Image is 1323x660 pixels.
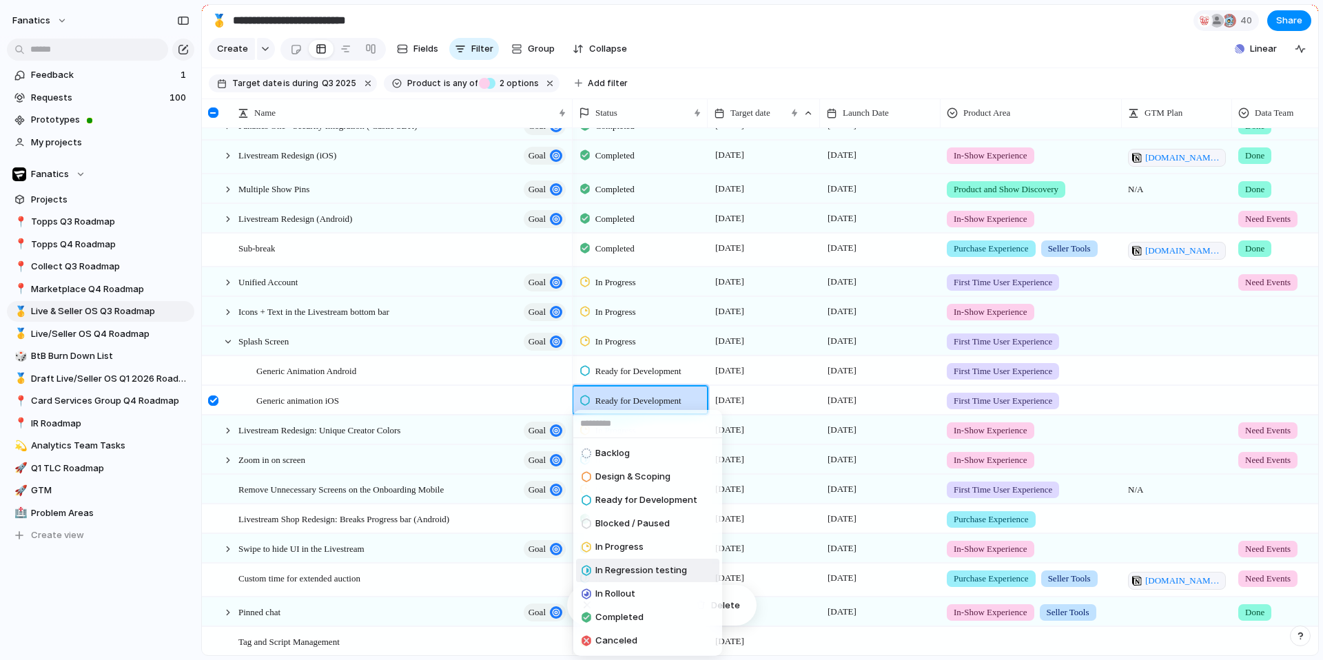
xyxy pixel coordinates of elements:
[595,587,635,601] span: In Rollout
[595,540,644,554] span: In Progress
[595,493,697,507] span: Ready for Development
[595,470,670,484] span: Design & Scoping
[595,610,644,624] span: Completed
[595,517,670,530] span: Blocked / Paused
[595,634,637,648] span: Canceled
[595,446,630,460] span: Backlog
[595,564,687,577] span: In Regression testing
